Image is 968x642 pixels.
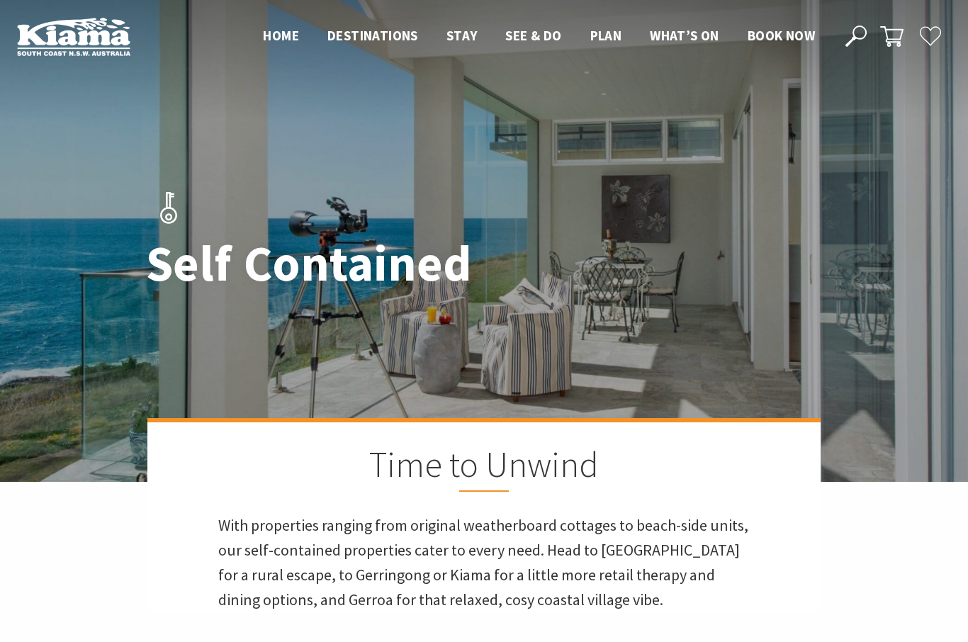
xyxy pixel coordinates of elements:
[446,27,478,44] span: Stay
[249,25,829,48] nav: Main Menu
[505,27,561,44] span: See & Do
[650,27,719,44] span: What’s On
[146,236,546,291] h1: Self Contained
[327,27,418,44] span: Destinations
[17,17,130,56] img: Kiama Logo
[218,444,750,492] h2: Time to Unwind
[748,27,815,44] span: Book now
[263,27,299,44] span: Home
[218,513,750,613] p: With properties ranging from original weatherboard cottages to beach-side units, our self-contain...
[590,27,622,44] span: Plan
